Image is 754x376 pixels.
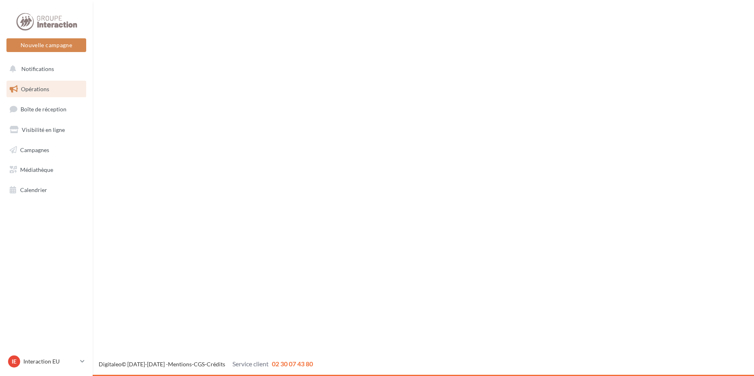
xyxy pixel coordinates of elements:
span: Service client [232,360,269,368]
a: Boîte de réception [5,100,88,118]
span: Opérations [21,86,49,92]
a: Campagnes [5,142,88,159]
a: Digitaleo [99,361,122,368]
button: Nouvelle campagne [6,38,86,52]
a: Opérations [5,81,88,98]
span: © [DATE]-[DATE] - - - [99,361,313,368]
span: Visibilité en ligne [22,126,65,133]
button: Notifications [5,61,85,77]
span: IE [12,357,17,366]
a: Médiathèque [5,161,88,178]
a: Mentions [168,361,192,368]
span: Médiathèque [20,166,53,173]
span: Notifications [21,65,54,72]
a: IE Interaction EU [6,354,86,369]
p: Interaction EU [23,357,77,366]
a: Visibilité en ligne [5,121,88,138]
span: Calendrier [20,186,47,193]
a: Calendrier [5,182,88,198]
span: Boîte de réception [21,106,66,113]
a: CGS [194,361,205,368]
a: Crédits [207,361,225,368]
span: 02 30 07 43 80 [272,360,313,368]
span: Campagnes [20,146,49,153]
